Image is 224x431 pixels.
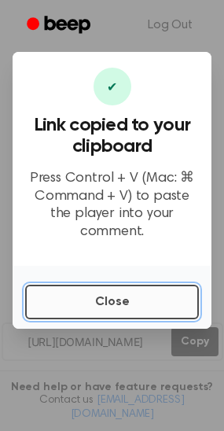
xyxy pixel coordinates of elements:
[25,285,199,319] button: Close
[25,170,199,241] p: Press Control + V (Mac: ⌘ Command + V) to paste the player into your comment.
[16,10,105,41] a: Beep
[25,115,199,157] h3: Link copied to your clipboard
[94,68,131,105] div: ✔
[132,6,208,44] a: Log Out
